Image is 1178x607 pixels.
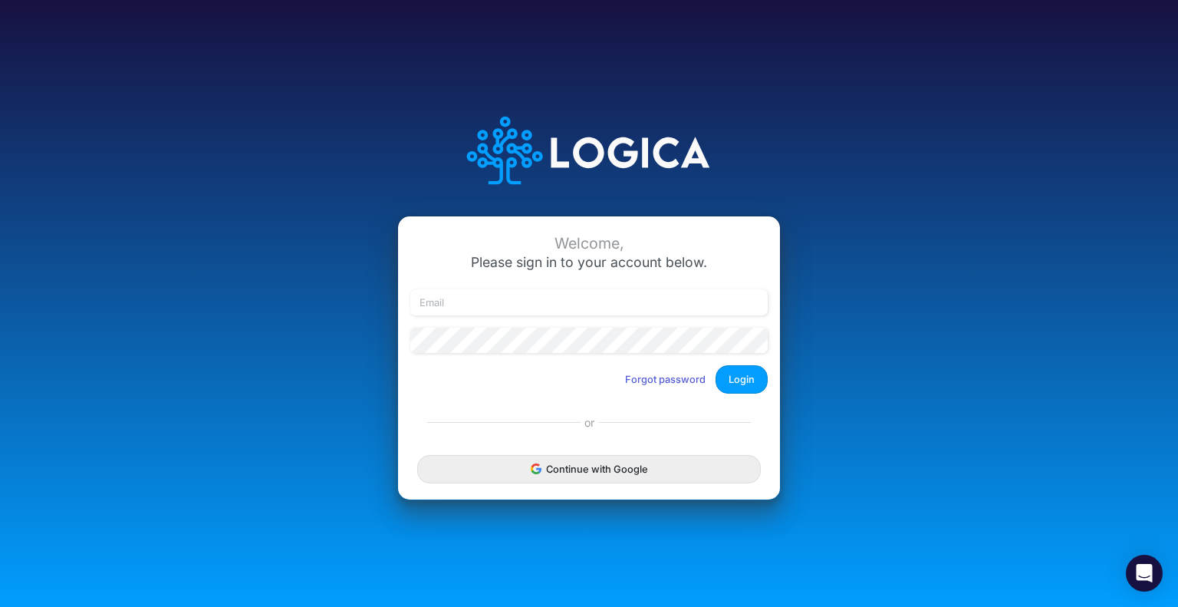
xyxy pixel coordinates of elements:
[417,455,761,483] button: Continue with Google
[716,365,768,394] button: Login
[410,289,768,315] input: Email
[471,254,707,270] span: Please sign in to your account below.
[615,367,716,392] button: Forgot password
[410,235,768,252] div: Welcome,
[1126,555,1163,592] div: Open Intercom Messenger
